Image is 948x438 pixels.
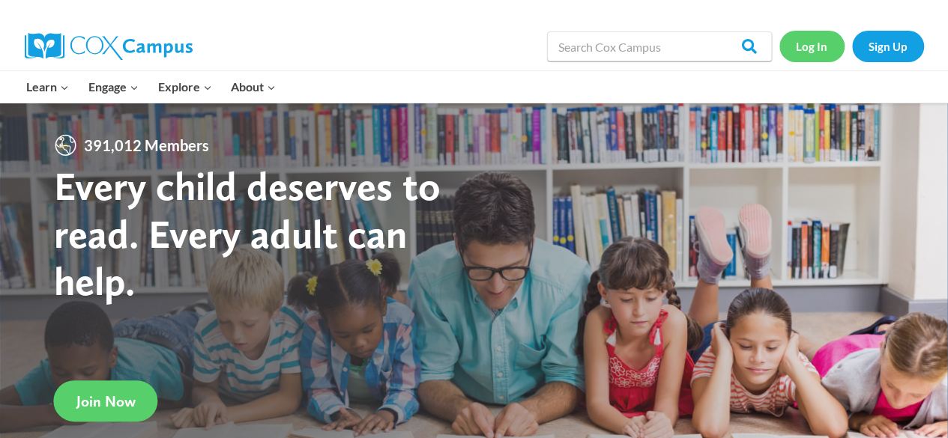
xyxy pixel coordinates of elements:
[54,380,158,422] a: Join Now
[779,31,845,61] a: Log In
[779,31,924,61] nav: Secondary Navigation
[76,392,136,410] span: Join Now
[221,71,286,103] button: Child menu of About
[79,71,148,103] button: Child menu of Engage
[852,31,924,61] a: Sign Up
[17,71,79,103] button: Child menu of Learn
[25,33,193,60] img: Cox Campus
[148,71,222,103] button: Child menu of Explore
[17,71,286,103] nav: Primary Navigation
[547,31,772,61] input: Search Cox Campus
[54,162,441,305] strong: Every child deserves to read. Every adult can help.
[78,133,215,157] span: 391,012 Members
